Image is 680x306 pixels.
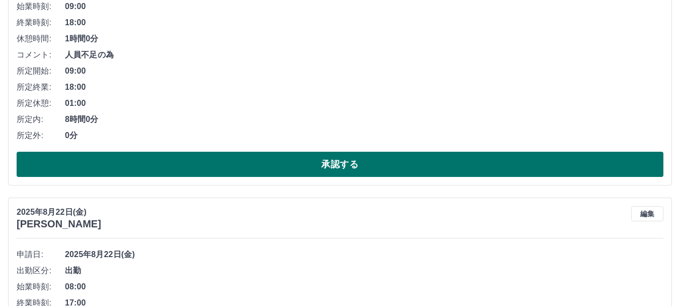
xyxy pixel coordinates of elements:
button: 承認する [17,152,663,177]
p: 2025年8月22日(金) [17,206,101,218]
button: 編集 [631,206,663,221]
span: 始業時刻: [17,281,65,293]
span: 人員不足の為 [65,49,663,61]
span: 出勤 [65,265,663,277]
span: 所定終業: [17,81,65,93]
span: 09:00 [65,1,663,13]
span: 休憩時間: [17,33,65,45]
span: 0分 [65,130,663,142]
span: 09:00 [65,65,663,77]
span: 1時間0分 [65,33,663,45]
span: 08:00 [65,281,663,293]
span: 所定開始: [17,65,65,77]
span: 8時間0分 [65,113,663,126]
h3: [PERSON_NAME] [17,218,101,230]
span: 2025年8月22日(金) [65,249,663,261]
span: 申請日: [17,249,65,261]
span: 始業時刻: [17,1,65,13]
span: コメント: [17,49,65,61]
span: 01:00 [65,97,663,109]
span: 所定休憩: [17,97,65,109]
span: 18:00 [65,17,663,29]
span: 18:00 [65,81,663,93]
span: 出勤区分: [17,265,65,277]
span: 所定外: [17,130,65,142]
span: 終業時刻: [17,17,65,29]
span: 所定内: [17,113,65,126]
